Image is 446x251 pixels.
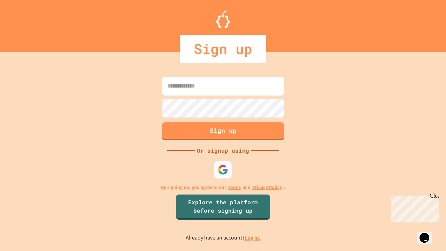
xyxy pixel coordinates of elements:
[252,184,282,191] a: Privacy Policy
[245,234,261,242] a: Log in.
[161,184,285,191] p: By signing up, you agree to our and .
[162,122,284,140] button: Sign up
[388,193,439,222] iframe: chat widget
[216,10,230,28] img: Logo.svg
[180,35,266,63] div: Sign up
[176,195,270,220] a: Explore the platform before signing up
[3,3,48,44] div: Chat with us now!Close
[186,234,261,242] p: Already have an account?
[218,165,228,175] img: google-icon.svg
[195,146,251,155] div: Or signup using
[417,223,439,244] iframe: chat widget
[228,184,241,191] a: Terms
